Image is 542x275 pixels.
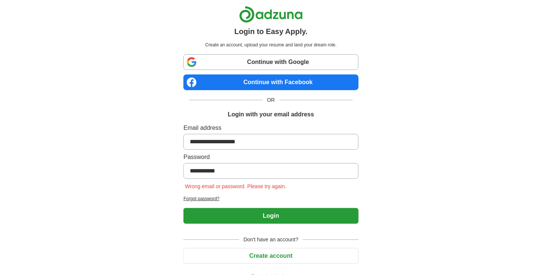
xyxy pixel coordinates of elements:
span: OR [263,96,280,104]
h1: Login with your email address [228,110,314,119]
a: Create account [183,253,358,259]
img: Adzuna logo [239,6,303,23]
span: Wrong email or password. Please try again. [183,183,288,189]
a: Continue with Facebook [183,74,358,90]
h1: Login to Easy Apply. [234,26,308,37]
a: Forgot password? [183,195,358,202]
button: Login [183,208,358,224]
p: Create an account, upload your resume and land your dream role. [185,42,357,48]
span: Don't have an account? [239,236,303,244]
label: Email address [183,123,358,132]
button: Create account [183,248,358,264]
label: Password [183,153,358,162]
a: Continue with Google [183,54,358,70]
